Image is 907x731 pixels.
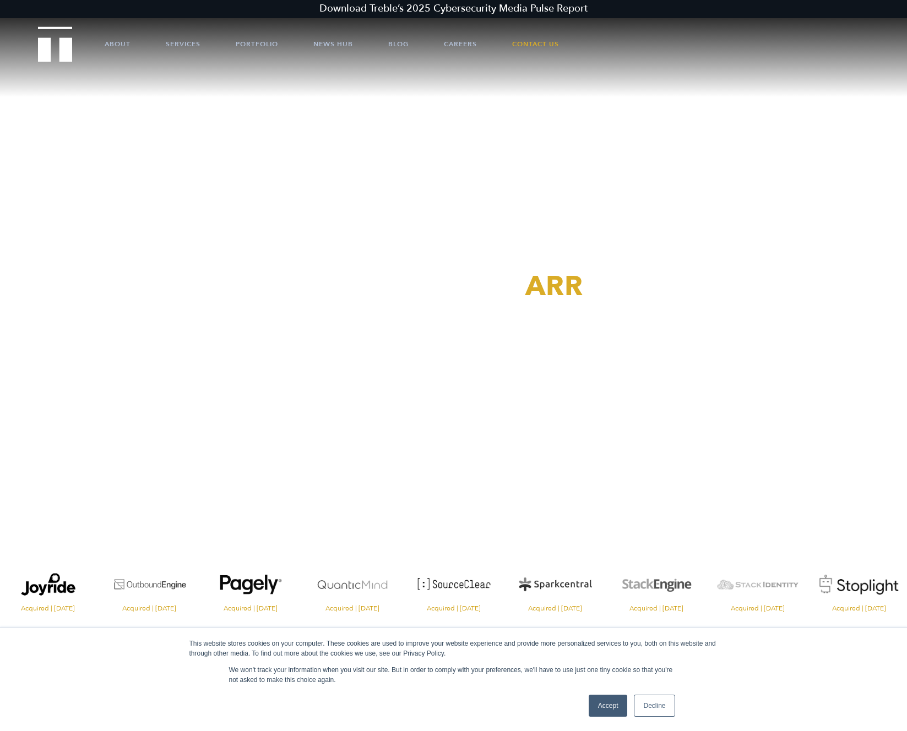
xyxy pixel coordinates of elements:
span: Acquired | [DATE] [101,605,197,612]
a: Decline [634,695,675,717]
a: Visit the Quantic Mind website [305,564,400,612]
img: SouceClear logo [406,564,502,605]
span: ARR [525,268,583,305]
img: StackEngine logo [609,564,704,605]
span: Acquired | [DATE] [305,605,400,612]
a: Visit the Outbound Engine website [101,564,197,612]
img: Quantic Mind logo [305,564,400,605]
img: Pagely logo [203,564,298,605]
a: Accept [589,695,628,717]
span: Acquired | [DATE] [406,605,502,612]
a: Visit the Pagely website [203,564,298,612]
a: Careers [444,28,477,61]
a: Visit the StackEngine website [609,564,704,612]
a: Blog [388,28,409,61]
a: Visit the website [710,564,806,612]
a: About [105,28,131,61]
span: Acquired | [DATE] [203,605,298,612]
img: Outbound Engine logo [101,564,197,605]
a: Contact Us [512,28,559,61]
p: We won't track your information when you visit our site. But in order to comply with your prefere... [229,665,678,685]
span: Acquired | [DATE] [710,605,806,612]
span: Acquired | [DATE] [811,605,907,612]
img: Treble logo [38,26,73,62]
span: Acquired | [DATE] [507,605,603,612]
a: Portfolio [236,28,278,61]
div: This website stores cookies on your computer. These cookies are used to improve your website expe... [189,639,718,658]
img: Sparkcentral logo [507,564,603,605]
a: Visit the website [811,564,907,612]
a: Services [166,28,200,61]
a: News Hub [313,28,353,61]
a: Visit the SouceClear website [406,564,502,612]
a: Visit the Sparkcentral website [507,564,603,612]
span: Acquired | [DATE] [609,605,704,612]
